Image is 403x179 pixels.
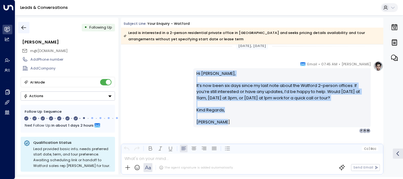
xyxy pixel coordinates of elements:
[196,107,225,113] span: Kind Regards,
[362,128,367,133] div: N
[30,79,45,85] div: AI Mode
[123,145,131,152] button: Undo
[196,70,368,107] p: Hi [PERSON_NAME], It’s now been six days since my last note about the Watford 2-person offices. I...
[159,165,233,170] div: The agent signature is added automatically
[30,48,67,54] span: m@rkreuben.com
[30,48,67,53] span: m@[DOMAIN_NAME]
[25,109,111,114] div: Follow Up Sequence
[33,140,112,145] p: Qualification Status
[124,30,380,42] div: Lead is interested in a 2-person residential private office in [GEOGRAPHIC_DATA] and seeks pricin...
[339,61,340,67] span: •
[20,5,68,10] a: Leads & Conversations
[30,57,115,62] div: AddPhone number
[25,122,111,129] div: Next Follow Up:
[369,147,370,150] span: |
[364,147,376,150] span: Cc Bcc
[147,21,190,26] div: Your enquiry - Watford
[133,145,141,152] button: Redo
[21,91,115,101] button: Actions
[321,61,337,67] span: 07:45 AM
[30,66,115,71] div: AddCompany
[373,61,383,71] img: profile-logo.png
[342,61,371,67] span: [PERSON_NAME]
[359,128,364,133] div: H
[21,91,115,101] div: Button group with a nested menu
[33,146,112,169] div: Lead provided basic info; needs preferred start date, term, and tour preference. Awaiting schedul...
[362,146,378,151] button: Cc|Bcc
[318,61,320,67] span: •
[51,122,94,129] span: In about 1 days 2 hours
[22,39,115,45] div: [PERSON_NAME]
[307,61,317,67] span: Email
[84,23,87,32] div: •
[236,42,268,50] div: [DATE], [DATE]
[124,21,147,26] span: Subject Line:
[89,25,112,30] span: Following Up
[23,94,43,98] div: Actions
[196,119,230,125] span: [PERSON_NAME]
[366,128,371,133] div: M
